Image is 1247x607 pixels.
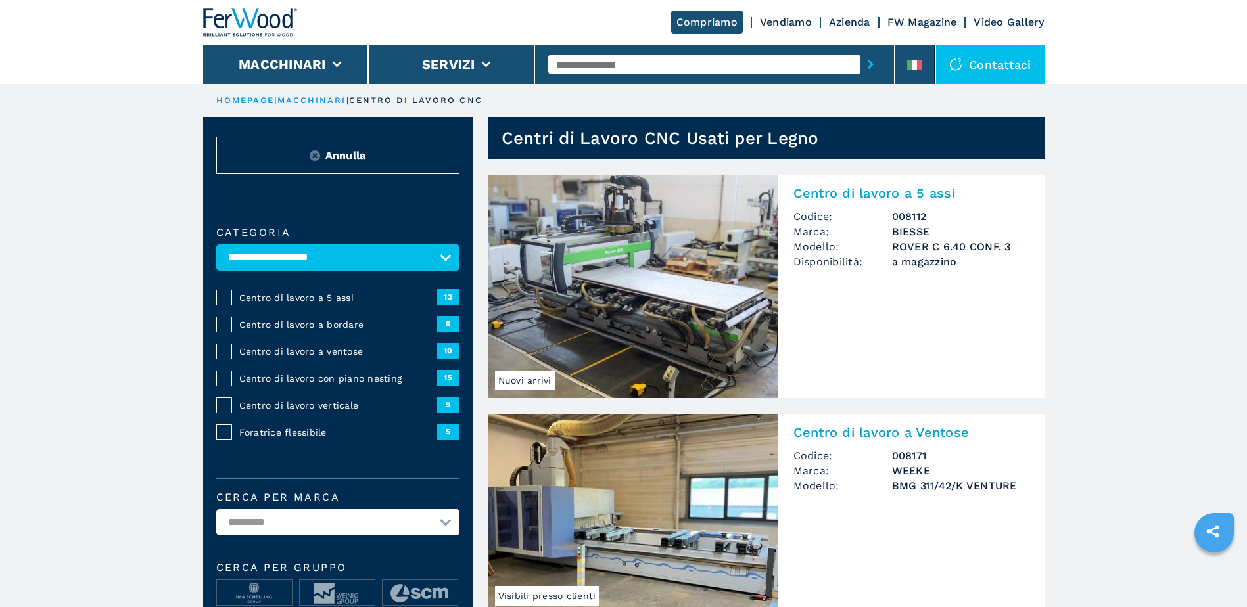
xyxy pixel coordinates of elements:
[502,127,819,148] h1: Centri di Lavoro CNC Usati per Legno
[383,580,458,606] img: image
[239,345,437,358] span: Centro di lavoro a ventose
[488,175,778,398] img: Centro di lavoro a 5 assi BIESSE ROVER C 6.40 CONF. 3
[488,175,1045,398] a: Centro di lavoro a 5 assi BIESSE ROVER C 6.40 CONF. 3Nuovi arriviCentro di lavoro a 5 assiCodice:...
[422,56,475,72] button: Servizi
[437,343,459,359] span: 10
[349,95,482,106] p: centro di lavoro cnc
[300,580,375,606] img: image
[892,224,1029,239] h3: BIESSE
[239,318,437,331] span: Centro di lavoro a bordare
[892,209,1029,224] h3: 008112
[274,95,277,105] span: |
[239,426,437,439] span: Foratrice flessibile
[437,397,459,413] span: 9
[793,424,1029,440] h2: Centro di lavoro a Ventose
[793,478,892,493] span: Modello:
[793,239,892,254] span: Modello:
[892,254,1029,269] span: a magazzino
[437,316,459,332] span: 5
[892,463,1029,478] h3: WEEKE
[860,49,881,79] button: submit-button
[437,370,459,386] span: 15
[277,95,346,105] a: macchinari
[793,185,1029,201] h2: Centro di lavoro a 5 assi
[216,95,275,105] a: HOMEPAGE
[346,95,349,105] span: |
[216,492,459,503] label: Cerca per marca
[892,448,1029,463] h3: 008171
[1196,515,1229,548] a: sharethis
[793,209,892,224] span: Codice:
[325,148,366,163] span: Annulla
[936,45,1045,84] div: Contattaci
[793,448,892,463] span: Codice:
[892,478,1029,493] h3: BMG 311/42/K VENTURE
[310,150,320,161] img: Reset
[239,372,437,385] span: Centro di lavoro con piano nesting
[974,16,1044,28] a: Video Gallery
[216,562,459,573] span: Cerca per Gruppo
[239,56,326,72] button: Macchinari
[239,399,437,412] span: Centro di lavoro verticale
[495,371,555,390] span: Nuovi arrivi
[217,580,292,606] img: image
[892,239,1029,254] h3: ROVER C 6.40 CONF. 3
[216,137,459,174] button: ResetAnnulla
[887,16,957,28] a: FW Magazine
[793,224,892,239] span: Marca:
[793,254,892,269] span: Disponibilità:
[203,8,298,37] img: Ferwood
[216,227,459,238] label: Categoria
[671,11,743,34] a: Compriamo
[239,291,437,304] span: Centro di lavoro a 5 assi
[829,16,870,28] a: Azienda
[793,463,892,478] span: Marca:
[949,58,962,71] img: Contattaci
[495,586,600,606] span: Visibili presso clienti
[760,16,812,28] a: Vendiamo
[437,289,459,305] span: 13
[437,424,459,439] span: 5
